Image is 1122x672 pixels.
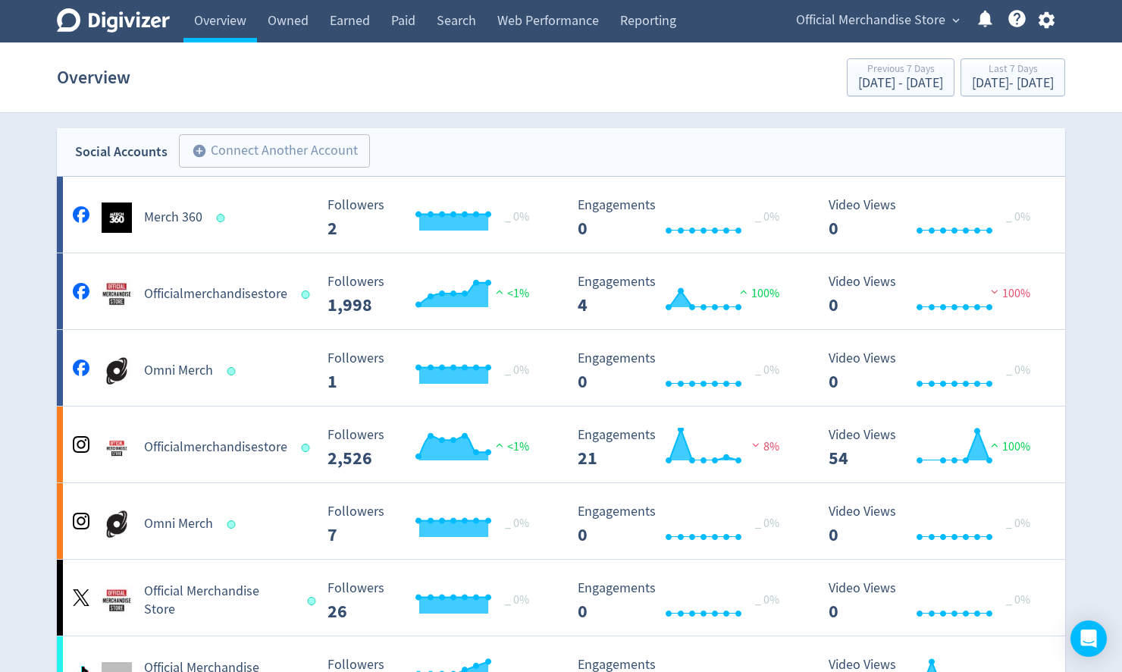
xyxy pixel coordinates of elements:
[144,285,287,303] h5: Officialmerchandisestore
[570,504,798,545] svg: Engagements 0
[987,439,1002,451] img: positive-performance.svg
[57,177,1065,253] a: Merch 360 undefinedMerch 360 Followers --- _ 0% Followers 2 Engagements 0 Engagements 0 _ 0% Vide...
[1006,516,1030,531] span: _ 0%
[492,286,529,301] span: <1%
[755,592,779,608] span: _ 0%
[102,432,132,463] img: Officialmerchandisestore undefined
[847,58,954,96] button: Previous 7 Days[DATE] - [DATE]
[505,516,529,531] span: _ 0%
[1006,209,1030,225] span: _ 0%
[102,509,132,539] img: Omni Merch undefined
[144,209,202,227] h5: Merch 360
[57,253,1065,329] a: Officialmerchandisestore undefinedOfficialmerchandisestore Followers --- Followers 1,998 <1% Enga...
[1006,592,1030,608] span: _ 0%
[320,504,547,545] svg: Followers ---
[57,330,1065,406] a: Omni Merch undefinedOmni Merch Followers --- _ 0% Followers 1 Engagements 0 Engagements 0 _ 0% Vi...
[192,143,207,159] span: add_circle
[102,586,132,616] img: Official Merchandise Store undefined
[961,58,1065,96] button: Last 7 Days[DATE]- [DATE]
[505,592,529,608] span: _ 0%
[57,560,1065,636] a: Official Merchandise Store undefinedOfficial Merchandise Store Followers --- _ 0% Followers 26 En...
[320,198,547,238] svg: Followers ---
[57,53,130,102] h1: Overview
[320,428,547,468] svg: Followers ---
[302,444,315,452] span: Data last synced: 8 Oct 2025, 3:01pm (AEDT)
[858,77,943,90] div: [DATE] - [DATE]
[307,597,320,605] span: Data last synced: 8 Oct 2025, 10:02am (AEDT)
[821,275,1048,315] svg: Video Views 0
[821,504,1048,545] svg: Video Views 0
[505,363,529,378] span: _ 0%
[570,428,798,468] svg: Engagements 21
[57,407,1065,482] a: Officialmerchandisestore undefinedOfficialmerchandisestore Followers --- Followers 2,526 <1% Enga...
[821,581,1048,621] svg: Video Views 0
[217,214,230,222] span: Data last synced: 8 Oct 2025, 3:01pm (AEDT)
[144,515,213,533] h5: Omni Merch
[168,137,370,168] a: Connect Another Account
[748,439,763,451] img: negative-performance.svg
[75,141,168,163] div: Social Accounts
[302,290,315,299] span: Data last synced: 8 Oct 2025, 3:01pm (AEDT)
[821,351,1048,391] svg: Video Views 0
[102,279,132,309] img: Officialmerchandisestore undefined
[1006,363,1030,378] span: _ 0%
[570,351,798,391] svg: Engagements 0
[796,8,945,33] span: Official Merchandise Store
[144,583,293,619] h5: Official Merchandise Store
[102,203,132,233] img: Merch 360 undefined
[179,134,370,168] button: Connect Another Account
[320,581,547,621] svg: Followers ---
[492,439,507,451] img: positive-performance.svg
[57,483,1065,559] a: Omni Merch undefinedOmni Merch Followers --- _ 0% Followers 7 Engagements 0 Engagements 0 _ 0% Vi...
[492,439,529,454] span: <1%
[144,438,287,457] h5: Officialmerchandisestore
[227,520,240,529] span: Data last synced: 8 Oct 2025, 3:01pm (AEDT)
[492,286,507,297] img: positive-performance.svg
[755,363,779,378] span: _ 0%
[987,439,1030,454] span: 100%
[570,275,798,315] svg: Engagements 4
[736,286,779,301] span: 100%
[821,198,1048,238] svg: Video Views 0
[570,581,798,621] svg: Engagements 0
[570,198,798,238] svg: Engagements 0
[858,64,943,77] div: Previous 7 Days
[736,286,751,297] img: positive-performance.svg
[949,14,963,27] span: expand_more
[505,209,529,225] span: _ 0%
[987,286,1030,301] span: 100%
[320,351,547,391] svg: Followers ---
[748,439,779,454] span: 8%
[972,64,1054,77] div: Last 7 Days
[755,516,779,531] span: _ 0%
[755,209,779,225] span: _ 0%
[791,8,964,33] button: Official Merchandise Store
[144,362,213,380] h5: Omni Merch
[102,356,132,386] img: Omni Merch undefined
[227,367,240,375] span: Data last synced: 8 Oct 2025, 3:01pm (AEDT)
[821,428,1048,468] svg: Video Views 54
[320,275,547,315] svg: Followers ---
[972,77,1054,90] div: [DATE] - [DATE]
[987,286,1002,297] img: negative-performance.svg
[1070,620,1107,657] div: Open Intercom Messenger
